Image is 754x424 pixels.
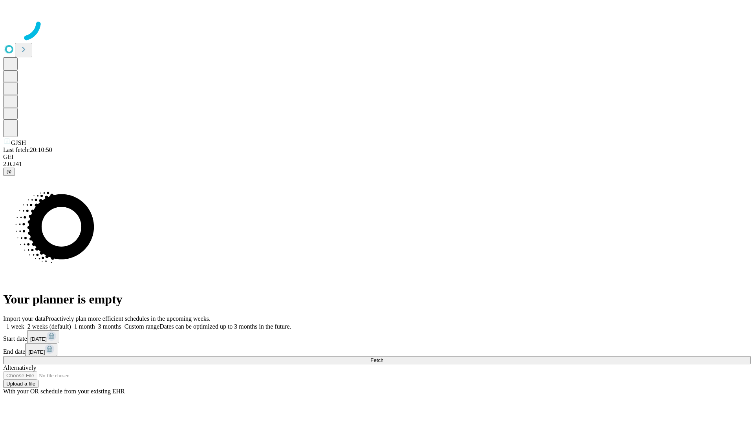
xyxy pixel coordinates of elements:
[3,380,38,388] button: Upload a file
[74,323,95,330] span: 1 month
[159,323,291,330] span: Dates can be optimized up to 3 months in the future.
[3,146,52,153] span: Last fetch: 20:10:50
[30,336,47,342] span: [DATE]
[27,323,71,330] span: 2 weeks (default)
[3,292,751,307] h1: Your planner is empty
[28,349,45,355] span: [DATE]
[370,357,383,363] span: Fetch
[98,323,121,330] span: 3 months
[3,154,751,161] div: GEI
[11,139,26,146] span: GJSH
[3,161,751,168] div: 2.0.241
[3,388,125,395] span: With your OR schedule from your existing EHR
[124,323,159,330] span: Custom range
[27,330,59,343] button: [DATE]
[3,364,36,371] span: Alternatively
[6,323,24,330] span: 1 week
[3,330,751,343] div: Start date
[3,315,46,322] span: Import your data
[3,168,15,176] button: @
[3,356,751,364] button: Fetch
[6,169,12,175] span: @
[3,343,751,356] div: End date
[25,343,57,356] button: [DATE]
[46,315,210,322] span: Proactively plan more efficient schedules in the upcoming weeks.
